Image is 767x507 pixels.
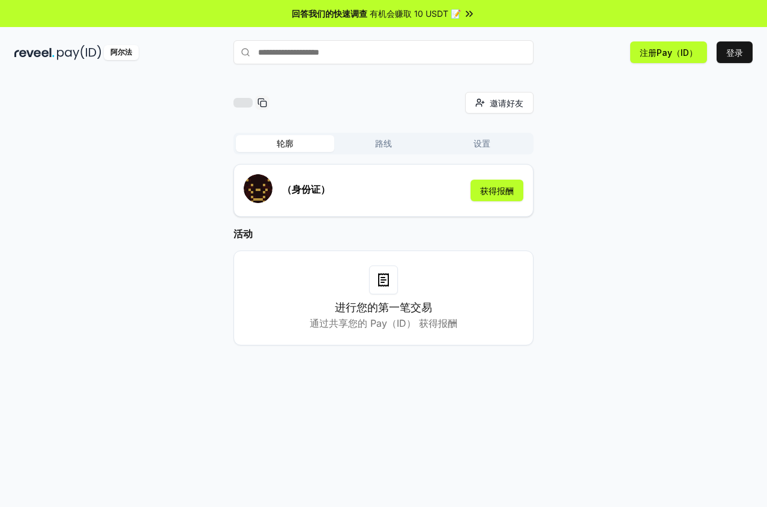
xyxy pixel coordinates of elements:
[334,135,433,152] button: 路线
[310,316,457,330] p: 通过共享您的 Pay（ID） 获得报酬
[233,226,534,241] h2: 活动
[717,41,753,63] button: 登录
[14,45,55,60] img: reveel_dark
[630,41,707,63] button: 注册Pay（ID）
[282,182,330,196] p: （身份证）
[104,45,139,60] div: 阿尔法
[490,97,523,109] span: 邀请好友
[292,7,367,20] span: 回答我们的快速调查
[57,45,101,60] img: pay_id
[433,135,531,152] button: 设置
[370,7,461,20] span: 有机会赚取 10 USDT 📝
[236,135,334,152] button: 轮廓
[471,180,523,201] button: 获得报酬
[335,299,432,316] h3: 进行您的第一笔交易
[465,92,534,114] button: 邀请好友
